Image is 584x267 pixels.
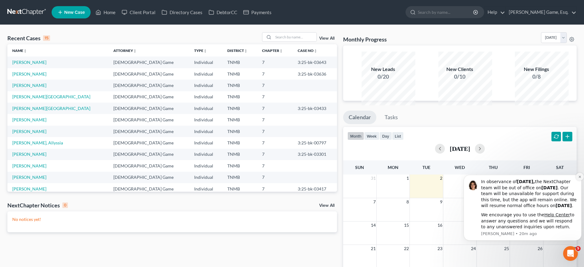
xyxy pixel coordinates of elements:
[222,149,257,160] td: TNMB
[189,114,222,125] td: Individual
[189,57,222,68] td: Individual
[362,73,405,80] div: 0/20
[319,36,335,41] a: View All
[293,183,337,194] td: 3:25-bk-03417
[189,80,222,91] td: Individual
[257,160,292,171] td: 7
[12,140,63,145] a: [PERSON_NAME], Allyssia
[379,111,403,124] a: Tasks
[403,245,410,252] span: 22
[12,117,46,122] a: [PERSON_NAME]
[439,198,443,206] span: 9
[12,94,90,99] a: [PERSON_NAME][GEOGRAPHIC_DATA]
[273,33,316,41] input: Search by name...
[293,137,337,148] td: 3:25-bk-00797
[12,186,46,191] a: [PERSON_NAME]
[189,149,222,160] td: Individual
[257,114,292,125] td: 7
[189,126,222,137] td: Individual
[455,165,465,170] span: Wed
[257,183,292,194] td: 7
[12,71,46,77] a: [PERSON_NAME]
[12,83,46,88] a: [PERSON_NAME]
[314,49,317,53] i: unfold_more
[189,68,222,80] td: Individual
[62,202,68,208] div: 0
[257,68,292,80] td: 7
[240,7,275,18] a: Payments
[257,172,292,183] td: 7
[355,165,364,170] span: Sun
[108,183,189,194] td: [DEMOGRAPHIC_DATA] Game
[119,7,159,18] a: Client Portal
[370,175,376,182] span: 31
[108,114,189,125] td: [DEMOGRAPHIC_DATA] Game
[203,49,207,53] i: unfold_more
[379,132,392,140] button: day
[108,68,189,80] td: [DEMOGRAPHIC_DATA] Game
[108,172,189,183] td: [DEMOGRAPHIC_DATA] Game
[293,149,337,160] td: 3:25-bk-03301
[12,48,27,53] a: Nameunfold_more
[222,103,257,114] td: TNMB
[406,175,410,182] span: 1
[438,66,481,73] div: New Clients
[206,7,240,18] a: DebtorCC
[7,34,50,42] div: Recent Cases
[108,91,189,103] td: [DEMOGRAPHIC_DATA] Game
[222,68,257,80] td: TNMB
[484,7,505,18] a: Help
[222,91,257,103] td: TNMB
[189,137,222,148] td: Individual
[244,49,248,53] i: unfold_more
[343,111,376,124] a: Calendar
[364,132,379,140] button: week
[437,245,443,252] span: 23
[189,160,222,171] td: Individual
[437,222,443,229] span: 16
[293,103,337,114] td: 3:25-bk-03433
[108,103,189,114] td: [DEMOGRAPHIC_DATA] Game
[222,80,257,91] td: TNMB
[373,198,376,206] span: 7
[470,245,476,252] span: 24
[506,7,576,18] a: [PERSON_NAME] Game, Esq.
[12,175,46,180] a: [PERSON_NAME]
[92,7,119,18] a: Home
[108,137,189,148] td: [DEMOGRAPHIC_DATA] Game
[12,129,46,134] a: [PERSON_NAME]
[113,48,137,53] a: Attorneyunfold_more
[43,35,50,41] div: 15
[370,222,376,229] span: 14
[189,183,222,194] td: Individual
[392,132,404,140] button: list
[7,202,68,209] div: NextChapter Notices
[257,126,292,137] td: 7
[293,57,337,68] td: 3:25-bk-03643
[403,222,410,229] span: 15
[422,165,430,170] span: Tue
[222,172,257,183] td: TNMB
[108,149,189,160] td: [DEMOGRAPHIC_DATA] Game
[194,48,207,53] a: Typeunfold_more
[23,49,27,53] i: unfold_more
[12,163,46,168] a: [PERSON_NAME]
[108,160,189,171] td: [DEMOGRAPHIC_DATA] Game
[64,10,85,15] span: New Case
[12,151,46,157] a: [PERSON_NAME]
[504,245,510,252] span: 25
[450,145,470,152] h2: [DATE]
[257,91,292,103] td: 7
[222,57,257,68] td: TNMB
[370,245,376,252] span: 21
[537,245,543,252] span: 26
[461,163,584,244] iframe: Intercom notifications message
[108,57,189,68] td: [DEMOGRAPHIC_DATA] Game
[12,60,46,65] a: [PERSON_NAME]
